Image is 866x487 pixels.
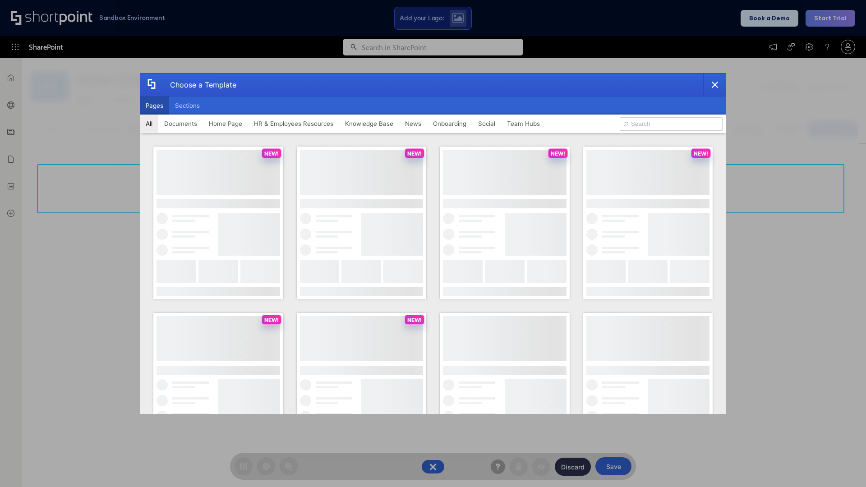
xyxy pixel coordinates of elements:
[694,150,708,157] p: NEW!
[620,117,723,131] input: Search
[264,317,279,323] p: NEW!
[407,317,422,323] p: NEW!
[339,115,399,133] button: Knowledge Base
[140,115,158,133] button: All
[472,115,501,133] button: Social
[407,150,422,157] p: NEW!
[158,115,203,133] button: Documents
[169,96,206,115] button: Sections
[501,115,546,133] button: Team Hubs
[551,150,565,157] p: NEW!
[427,115,472,133] button: Onboarding
[163,74,236,96] div: Choose a Template
[140,73,726,414] div: template selector
[821,444,866,487] iframe: Chat Widget
[140,96,169,115] button: Pages
[248,115,339,133] button: HR & Employees Resources
[399,115,427,133] button: News
[264,150,279,157] p: NEW!
[203,115,248,133] button: Home Page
